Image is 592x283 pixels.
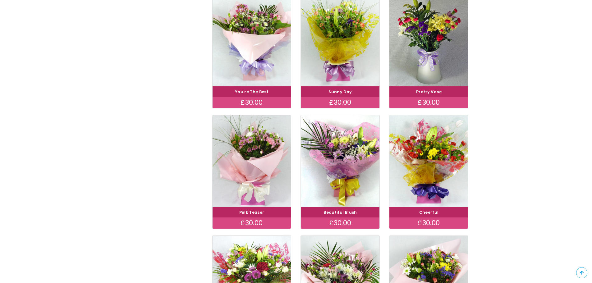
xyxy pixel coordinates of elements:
a: Sunny Day [328,89,352,94]
a: Pink Teaser [239,210,264,215]
img: Beautiful Blush [301,115,379,207]
div: £30.00 [389,217,468,229]
div: £30.00 [389,97,468,108]
div: £30.00 [301,217,379,229]
div: £30.00 [213,217,291,229]
a: Pretty Vase [416,89,442,94]
a: You're The Best [235,89,268,94]
a: Beautiful Blush [324,210,357,215]
div: £30.00 [301,97,379,108]
img: Pink Teaser [213,115,291,207]
img: Cheerful [389,115,468,207]
div: £30.00 [213,97,291,108]
a: Cheerful [419,210,439,215]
